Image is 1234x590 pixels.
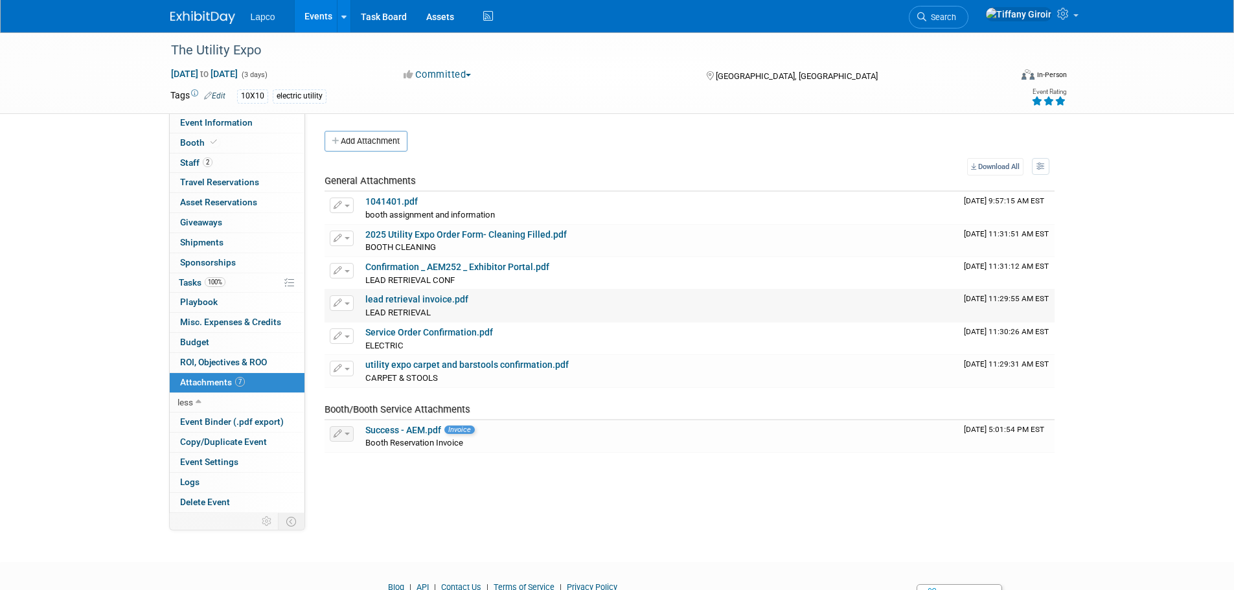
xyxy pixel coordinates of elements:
span: Copy/Duplicate Event [180,437,267,447]
span: Misc. Expenses & Credits [180,317,281,327]
td: Upload Timestamp [959,289,1055,322]
td: Toggle Event Tabs [278,513,304,530]
span: Delete Event [180,497,230,507]
span: Staff [180,157,212,168]
span: (3 days) [240,71,268,79]
a: Event Information [170,113,304,133]
span: 100% [205,277,225,287]
a: Success - AEM.pdf [365,425,441,435]
a: Event Binder (.pdf export) [170,413,304,432]
span: General Attachments [325,175,416,187]
div: Event Format [934,67,1068,87]
div: The Utility Expo [166,39,991,62]
a: Edit [204,91,225,100]
td: Upload Timestamp [959,192,1055,224]
a: Event Settings [170,453,304,472]
span: Sponsorships [180,257,236,267]
a: Misc. Expenses & Credits [170,313,304,332]
div: Event Rating [1031,89,1066,95]
span: ELECTRIC [365,341,404,350]
a: Sponsorships [170,253,304,273]
a: Logs [170,473,304,492]
a: Search [909,6,968,28]
span: Upload Timestamp [964,327,1049,336]
span: to [198,69,211,79]
a: Staff2 [170,153,304,173]
span: Budget [180,337,209,347]
td: Upload Timestamp [959,225,1055,257]
div: 10X10 [237,89,268,103]
span: CARPET & STOOLS [365,373,438,383]
span: Upload Timestamp [964,425,1044,434]
span: Booth [180,137,220,148]
a: 2025 Utility Expo Order Form- Cleaning Filled.pdf [365,229,567,240]
a: lead retrieval invoice.pdf [365,294,468,304]
a: Service Order Confirmation.pdf [365,327,493,337]
span: Booth/Booth Service Attachments [325,403,470,415]
span: Tasks [179,277,225,288]
span: [DATE] [DATE] [170,68,238,80]
a: less [170,393,304,413]
i: Booth reservation complete [211,139,217,146]
a: Booth [170,133,304,153]
span: Attachments [180,377,245,387]
span: Event Information [180,117,253,128]
a: Copy/Duplicate Event [170,433,304,452]
span: Upload Timestamp [964,196,1044,205]
span: LEAD RETRIEVAL CONF [365,275,455,285]
span: Upload Timestamp [964,294,1049,303]
img: Format-Inperson.png [1022,69,1034,80]
a: Giveaways [170,213,304,233]
a: Travel Reservations [170,173,304,192]
button: Add Attachment [325,131,407,152]
span: LEAD RETRIEVAL [365,308,431,317]
span: BOOTH CLEANING [365,242,436,252]
a: Budget [170,333,304,352]
span: Asset Reservations [180,197,257,207]
td: Upload Timestamp [959,355,1055,387]
a: Download All [967,158,1023,176]
td: Personalize Event Tab Strip [256,513,279,530]
span: Giveaways [180,217,222,227]
a: utility expo carpet and barstools confirmation.pdf [365,359,569,370]
span: Travel Reservations [180,177,259,187]
a: Tasks100% [170,273,304,293]
span: Shipments [180,237,223,247]
span: [GEOGRAPHIC_DATA], [GEOGRAPHIC_DATA] [716,71,878,81]
span: ROI, Objectives & ROO [180,357,267,367]
a: Asset Reservations [170,193,304,212]
a: Delete Event [170,493,304,512]
span: Upload Timestamp [964,229,1049,238]
td: Upload Timestamp [959,420,1055,453]
span: Search [926,12,956,22]
td: Tags [170,89,225,104]
span: Upload Timestamp [964,262,1049,271]
span: Booth Reservation Invoice [365,438,463,448]
div: In-Person [1036,70,1067,80]
span: less [177,397,193,407]
span: 2 [203,157,212,167]
span: Event Binder (.pdf export) [180,416,284,427]
td: Upload Timestamp [959,323,1055,355]
span: 7 [235,377,245,387]
span: Logs [180,477,200,487]
span: Upload Timestamp [964,359,1049,369]
span: booth assignment and information [365,210,495,220]
span: Playbook [180,297,218,307]
span: Invoice [444,425,475,434]
span: Lapco [251,12,275,22]
img: ExhibitDay [170,11,235,24]
a: Confirmation _ AEM252 _ Exhibitor Portal.pdf [365,262,549,272]
a: Shipments [170,233,304,253]
span: Event Settings [180,457,238,467]
div: electric utility [273,89,326,103]
img: Tiffany Giroir [985,7,1052,21]
a: Playbook [170,293,304,312]
a: 1041401.pdf [365,196,418,207]
td: Upload Timestamp [959,257,1055,289]
a: Attachments7 [170,373,304,392]
a: ROI, Objectives & ROO [170,353,304,372]
button: Committed [399,68,476,82]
